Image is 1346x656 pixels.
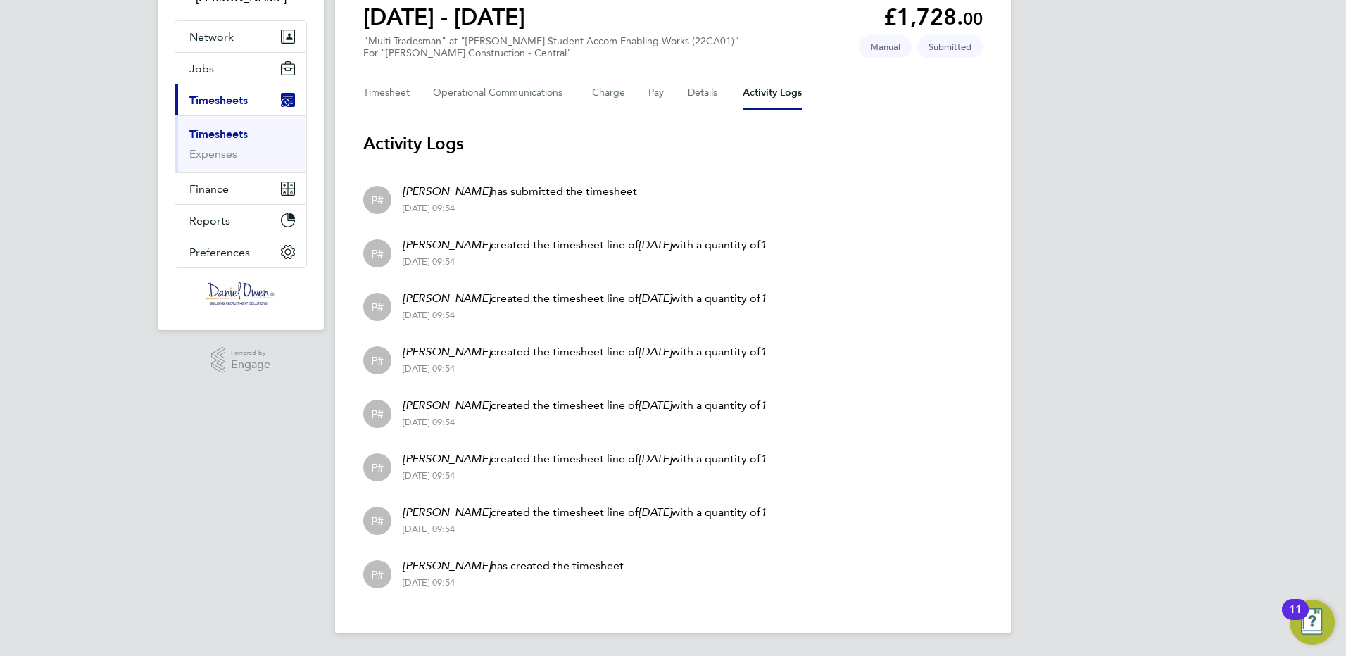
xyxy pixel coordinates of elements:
em: [PERSON_NAME] [403,291,491,305]
span: Finance [189,182,229,196]
a: Expenses [189,147,237,160]
em: [DATE] [639,238,672,251]
p: has submitted the timesheet [403,183,637,200]
span: P# [371,513,384,529]
div: [DATE] 09:54 [403,363,767,374]
div: Timesheets [175,115,306,172]
em: [PERSON_NAME] [403,398,491,412]
span: P# [371,567,384,582]
a: Powered byEngage [211,347,271,374]
div: [DATE] 09:54 [403,577,624,588]
a: Go to home page [175,282,307,305]
button: Charge [592,76,626,110]
em: [PERSON_NAME] [403,238,491,251]
em: [PERSON_NAME] [403,452,491,465]
span: Timesheets [189,94,248,107]
span: Jobs [189,62,214,75]
span: P# [371,299,384,315]
div: [DATE] 09:54 [403,203,637,214]
div: Person #312176 [363,239,391,267]
p: has created the timesheet [403,557,624,574]
button: Finance [175,173,306,204]
div: "Multi Tradesman" at "[PERSON_NAME] Student Accom Enabling Works (22CA01)" [363,35,739,59]
img: danielowen-logo-retina.png [206,282,276,305]
p: created the timesheet line of with a quantity of [403,290,767,307]
button: Preferences [175,236,306,267]
span: 00 [963,8,983,29]
div: Person #312176 [363,507,391,535]
button: Timesheets [175,84,306,115]
button: Network [175,21,306,52]
em: [PERSON_NAME] [403,184,491,198]
span: This timesheet was manually created. [859,35,912,58]
p: created the timesheet line of with a quantity of [403,397,767,414]
span: Network [189,30,234,44]
em: [DATE] [639,452,672,465]
button: Open Resource Center, 11 new notifications [1290,600,1335,645]
div: [DATE] 09:54 [403,524,767,535]
p: created the timesheet line of with a quantity of [403,236,767,253]
em: 1 [760,398,767,412]
p: created the timesheet line of with a quantity of [403,504,767,521]
button: Timesheet [363,76,410,110]
button: Operational Communications [433,76,570,110]
div: [DATE] 09:54 [403,470,767,481]
em: 1 [760,291,767,305]
div: [DATE] 09:54 [403,310,767,321]
div: Person #312176 [363,400,391,428]
span: P# [371,406,384,422]
span: Reports [189,214,230,227]
span: Preferences [189,246,250,259]
div: Person #312176 [363,453,391,481]
button: Reports [175,205,306,236]
div: Person #312176 [363,346,391,374]
app-decimal: £1,728. [883,4,983,30]
em: 1 [760,505,767,519]
em: [DATE] [639,505,672,519]
span: Engage [231,359,270,371]
div: [DATE] 09:54 [403,256,767,267]
em: 1 [760,238,767,251]
a: Timesheets [189,127,248,141]
em: 1 [760,452,767,465]
h1: [DATE] - [DATE] [363,3,525,31]
span: P# [371,460,384,475]
span: P# [371,353,384,368]
h3: Activity Logs [363,132,983,155]
div: Person #312176 [363,560,391,588]
button: Jobs [175,53,306,84]
span: This timesheet is Submitted. [917,35,983,58]
span: P# [371,246,384,261]
em: [DATE] [639,398,672,412]
span: P# [371,192,384,208]
div: For "[PERSON_NAME] Construction - Central" [363,47,739,59]
p: created the timesheet line of with a quantity of [403,450,767,467]
button: Activity Logs [743,76,802,110]
em: [PERSON_NAME] [403,559,491,572]
em: [DATE] [639,291,672,305]
div: Person #312176 [363,293,391,321]
div: 11 [1289,610,1302,628]
div: [DATE] 09:54 [403,417,767,428]
em: [PERSON_NAME] [403,345,491,358]
button: Details [688,76,720,110]
p: created the timesheet line of with a quantity of [403,343,767,360]
em: [DATE] [639,345,672,358]
em: [PERSON_NAME] [403,505,491,519]
em: 1 [760,345,767,358]
span: Powered by [231,347,270,359]
div: Person #312176 [363,186,391,214]
button: Pay [648,76,665,110]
